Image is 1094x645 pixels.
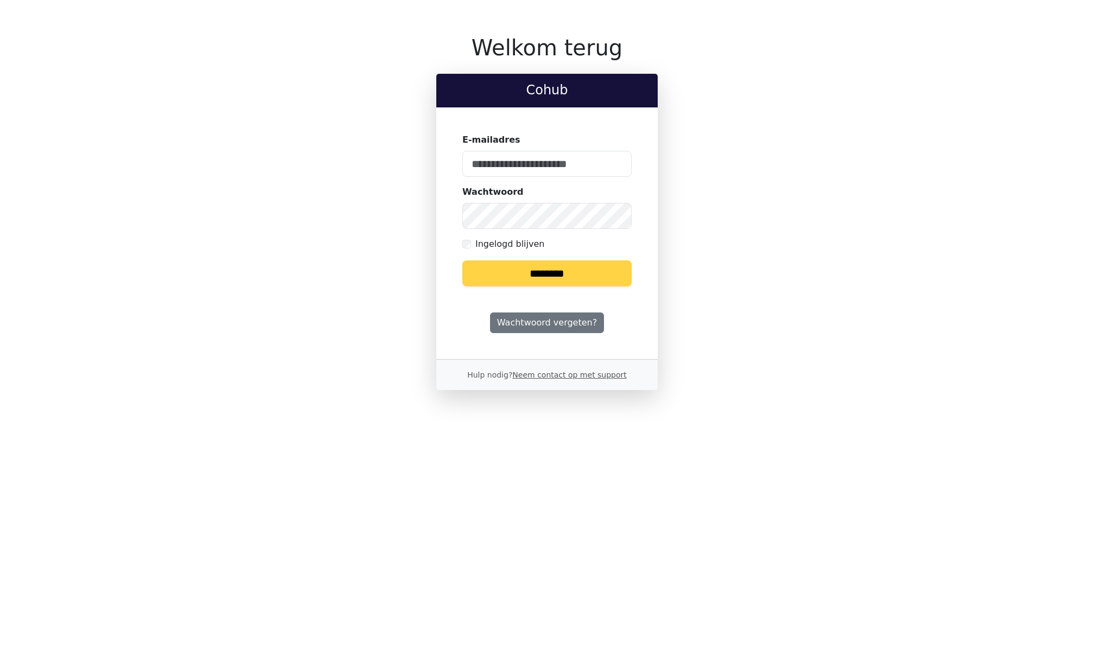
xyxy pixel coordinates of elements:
h1: Welkom terug [436,35,658,61]
label: Ingelogd blijven [475,238,544,251]
h2: Cohub [445,82,649,98]
label: Wachtwoord [462,186,524,199]
a: Wachtwoord vergeten? [490,312,604,333]
small: Hulp nodig? [467,371,627,379]
a: Neem contact op met support [512,371,626,379]
label: E-mailadres [462,133,520,146]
